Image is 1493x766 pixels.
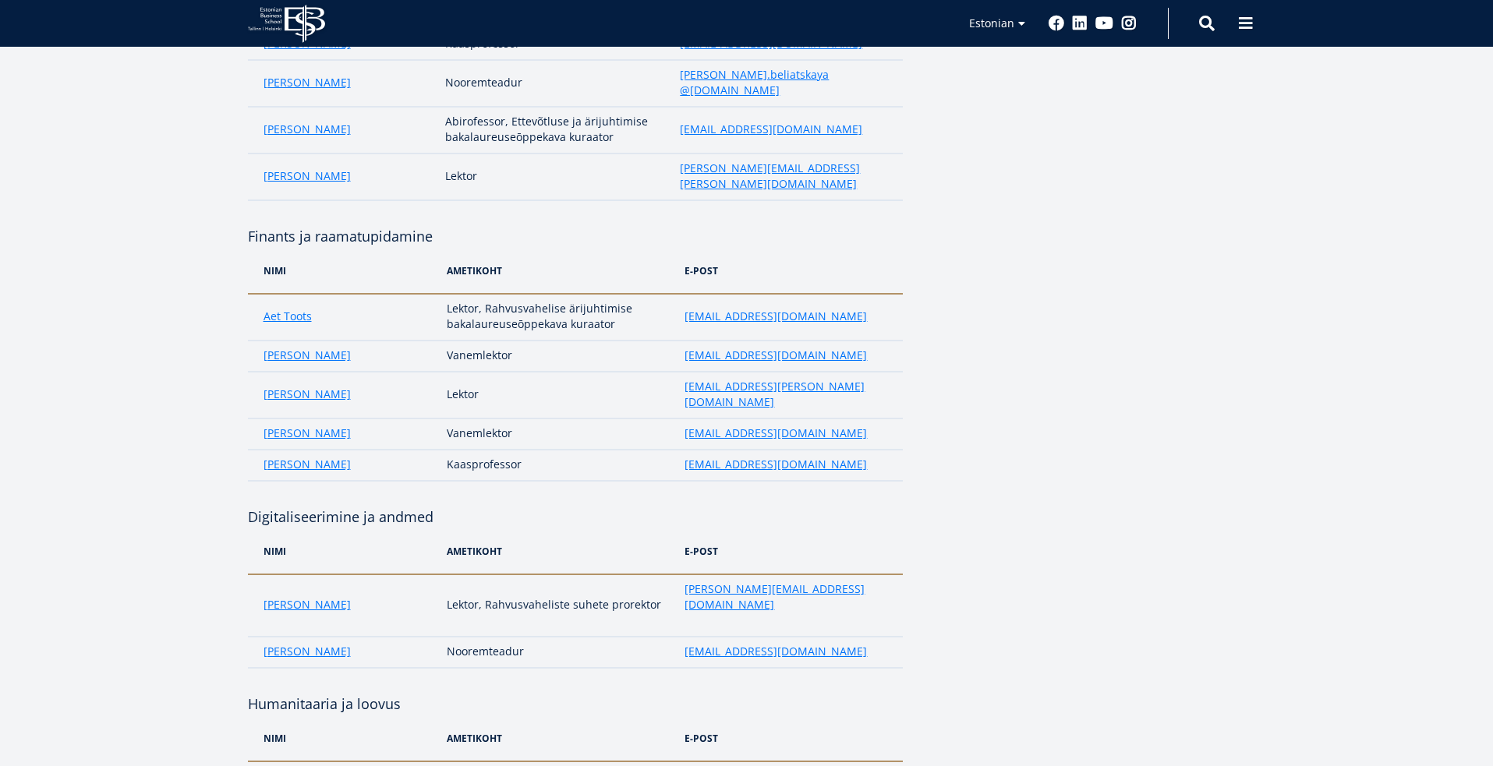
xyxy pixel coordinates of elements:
th: Ametikoht [439,528,677,574]
a: Linkedin [1072,16,1088,31]
td: Lektor [439,372,677,418]
th: Ametikoht [439,248,677,294]
a: [PERSON_NAME] [264,168,351,184]
th: NIMi [248,715,440,761]
th: e-post [677,715,902,761]
a: [PERSON_NAME][EMAIL_ADDRESS][DOMAIN_NAME] [685,581,886,612]
a: [EMAIL_ADDRESS][PERSON_NAME][DOMAIN_NAME] [685,379,886,410]
a: @[DOMAIN_NAME] [680,83,780,98]
a: [EMAIL_ADDRESS][DOMAIN_NAME] [680,122,862,137]
a: [PERSON_NAME] [264,387,351,402]
td: Nooremteadur [437,60,673,107]
a: [PERSON_NAME] [264,425,351,441]
th: NIMi [248,528,440,574]
a: [PERSON_NAME] [264,348,351,363]
td: Nooremteadur [439,637,677,668]
td: Lektor [437,154,673,200]
td: Abirofessor, Ettevõtluse ja ärijuhtimise bakalaureuseōppekava kuraator [437,107,673,154]
h4: Finants ja raamatupidamine [248,224,903,248]
th: NIMi [248,248,440,294]
a: [PERSON_NAME].beliatskaya [680,67,829,83]
td: Lektor, Rahvusvahelise ärijuhtimise bakalaureuseōppekava kuraator [439,294,677,341]
a: Facebook [1049,16,1064,31]
a: [EMAIL_ADDRESS][DOMAIN_NAME] [685,425,867,441]
h4: Digitaliseerimine ja andmed [248,505,903,528]
a: [PERSON_NAME] [264,122,351,137]
a: [PERSON_NAME] [264,597,351,612]
td: Lektor, Rahvusvaheliste suhete prorektor [439,574,677,637]
a: Instagram [1121,16,1137,31]
th: Ametikoht [439,715,677,761]
a: [PERSON_NAME] [264,457,351,472]
a: [EMAIL_ADDRESS][DOMAIN_NAME] [685,457,867,472]
a: [PERSON_NAME] [264,644,351,659]
h4: Humanitaaria ja loovus [248,692,903,715]
th: e-post [677,248,902,294]
a: [EMAIL_ADDRESS][DOMAIN_NAME] [685,644,867,659]
a: [EMAIL_ADDRESS][DOMAIN_NAME] [685,309,867,324]
td: Kaasprofessor [439,450,677,481]
a: [PERSON_NAME] [264,75,351,90]
a: [PERSON_NAME][EMAIL_ADDRESS][PERSON_NAME][DOMAIN_NAME] [680,161,886,192]
a: [EMAIL_ADDRESS][DOMAIN_NAME] [685,348,867,363]
a: Youtube [1095,16,1113,31]
a: Aet Toots [264,309,312,324]
td: Vanemlektor [439,341,677,372]
td: Vanemlektor [439,418,677,450]
th: e-post [677,528,902,574]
